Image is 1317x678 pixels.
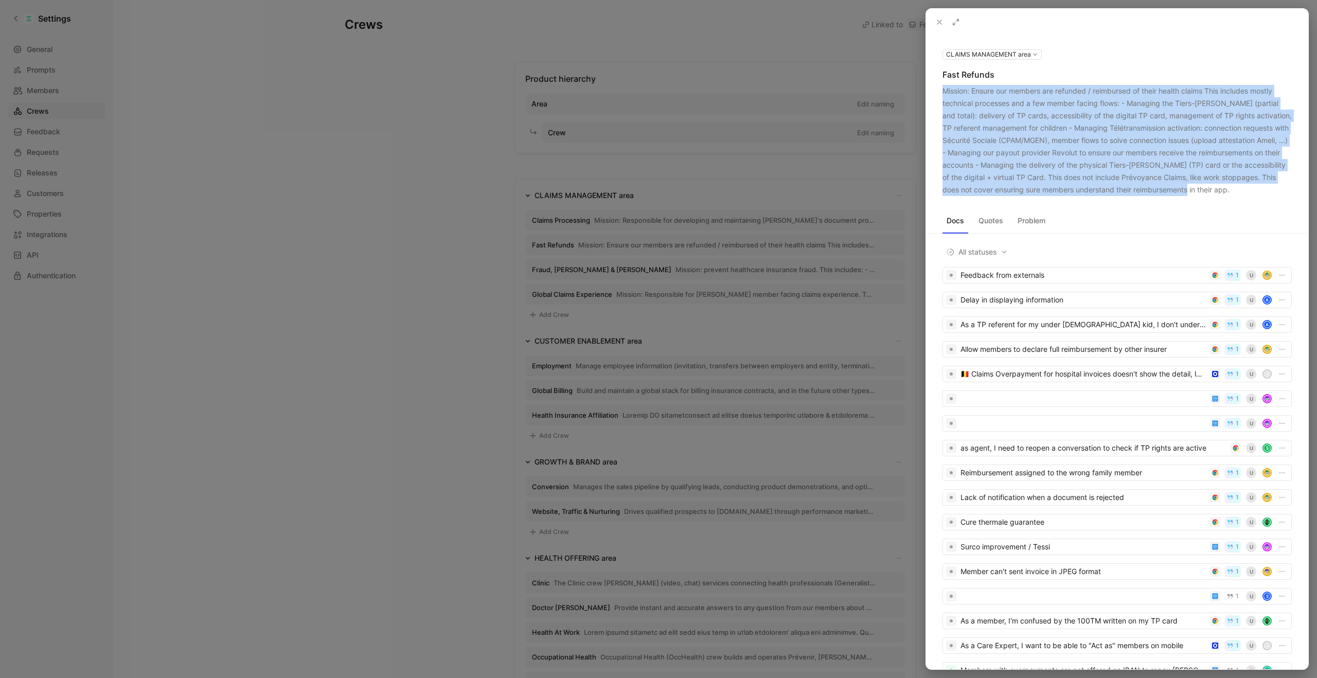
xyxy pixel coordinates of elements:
[1236,494,1239,501] span: 1
[1246,295,1256,305] div: U
[960,467,1206,479] div: Reimbursement assigned to the wrong family member
[960,639,1206,652] div: As a Care Expert, I want to be able to "Act as" members on mobile
[1246,394,1256,404] div: U
[1263,543,1271,550] img: avatar
[1263,642,1271,649] div: j
[1263,395,1271,402] img: avatar
[1236,470,1239,476] span: 1
[1224,368,1241,380] button: 1
[942,465,1292,481] a: Reimbursement assigned to the wrong family member1Uavatar
[960,368,1206,380] div: 🇧🇪 Claims Overpayment for hospital invoices doesn't show the detail, leading to Care Contact
[1224,591,1241,602] button: 1
[1246,542,1256,552] div: U
[942,539,1292,555] a: Surco improvement / Tessi1Uavatar
[1236,420,1239,426] span: 1
[1246,369,1256,379] div: U
[942,85,1292,196] div: Mission: Ensure our members are refunded / reimbursed of their health claims This includes mostly...
[1246,566,1256,577] div: U
[960,565,1206,578] div: Member can't sent invoice in JPEG format
[1224,344,1241,355] button: 1
[942,563,1292,580] a: Member can't sent invoice in JPEG format1Uavatar
[1236,346,1239,352] span: 1
[1224,467,1241,478] button: 1
[1263,272,1271,279] img: avatar
[974,212,1007,229] button: Quotes
[942,316,1292,333] a: As a TP referent for my under [DEMOGRAPHIC_DATA] kid, I don't understand why my SSN is not showin...
[942,637,1292,654] a: As a Care Expert, I want to be able to "Act as" members on mobile1Uj
[1246,616,1256,626] div: U
[942,341,1292,358] a: Allow members to declare full reimbursement by other insurer1Uavatar
[1236,544,1239,550] span: 1
[1236,643,1239,649] span: 1
[960,269,1206,281] div: Feedback from externals
[1236,396,1239,402] span: 1
[1263,321,1271,328] div: A
[960,541,1206,553] div: Surco improvement / Tessi
[1263,469,1271,476] img: avatar
[960,491,1206,504] div: Lack of notification when a document is rejected
[1224,615,1241,627] button: 1
[1224,294,1241,306] button: 1
[1246,468,1256,478] div: U
[942,613,1292,629] a: As a member, I'm confused by the 100TM written on my TP card1Uavatar
[1236,322,1239,328] span: 1
[1263,667,1271,674] div: N
[942,588,1292,604] a: 1US
[1246,665,1256,675] div: U
[1246,319,1256,330] div: U
[942,49,1042,60] button: CLAIMS MANAGEMENT area
[942,489,1292,506] a: Lack of notification when a document is rejected1Uavatar
[1236,667,1239,673] span: 1
[942,212,968,229] button: Docs
[1246,517,1256,527] div: U
[1246,591,1256,601] div: U
[942,267,1292,283] a: Feedback from externals1Uavatar
[1263,444,1271,452] div: S
[942,366,1292,382] a: 🇧🇪 Claims Overpayment for hospital invoices doesn't show the detail, leading to Care Contact1Uj
[960,294,1206,306] div: Delay in displaying information
[1224,516,1241,528] button: 1
[960,343,1206,355] div: Allow members to declare full reimbursement by other insurer
[1246,492,1256,503] div: U
[1236,272,1239,278] span: 1
[1224,270,1241,281] button: 1
[960,664,1206,676] div: Members with overpayments are not offered an IBAN to repay [PERSON_NAME]
[942,68,1292,81] div: Fast Refunds
[1246,344,1256,354] div: U
[1263,296,1271,304] div: a
[1246,418,1256,429] div: U
[1236,519,1239,525] span: 1
[1236,568,1239,575] span: 1
[1263,420,1271,427] img: avatar
[1224,418,1241,429] button: 1
[1246,443,1256,453] div: U
[1224,492,1241,503] button: 1
[1263,494,1271,501] img: avatar
[1263,617,1271,625] img: avatar
[960,516,1206,528] div: Cure thermale guarantee
[942,514,1292,530] a: Cure thermale guarantee1Uavatar
[1263,568,1271,575] img: avatar
[1224,393,1241,404] button: 1
[1263,346,1271,353] img: avatar
[942,292,1292,308] a: Delay in displaying information1Ua
[1236,618,1239,624] span: 1
[1224,541,1241,552] button: 1
[942,440,1292,456] a: as agent, I need to reopen a conversation to check if TP rights are activeUS
[1236,297,1239,303] span: 1
[942,390,1292,407] a: 1Uavatar
[1263,593,1271,600] div: S
[1224,566,1241,577] button: 1
[1013,212,1049,229] button: Problem
[1263,519,1271,526] img: avatar
[1224,665,1241,676] button: 1
[1246,640,1256,651] div: U
[946,246,1008,258] span: All statuses
[1224,319,1241,330] button: 1
[1263,370,1271,378] div: j
[942,415,1292,432] a: 1Uavatar
[1236,371,1239,377] span: 1
[1236,593,1239,599] span: 1
[960,442,1226,454] div: as agent, I need to reopen a conversation to check if TP rights are active
[942,245,1011,259] button: All statuses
